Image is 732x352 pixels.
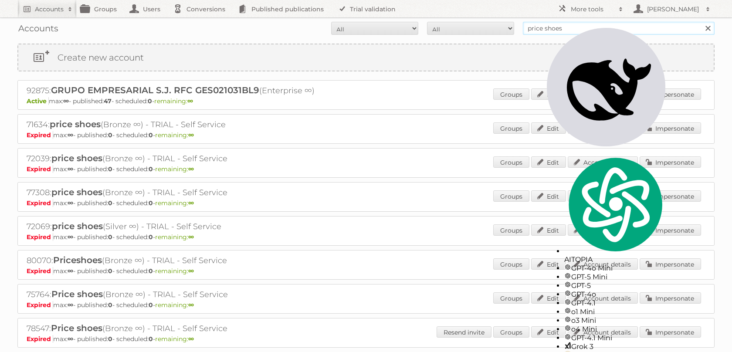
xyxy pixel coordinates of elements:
strong: 0 [149,335,153,343]
img: gpt-black.svg [564,264,571,271]
strong: ∞ [188,335,194,343]
a: Impersonate [640,292,701,304]
a: Groups [493,326,529,338]
strong: ∞ [68,199,73,207]
span: remaining: [155,335,194,343]
span: GRUPO EMPRESARIAL S.J. RFC GES021031BL9 [51,85,259,95]
img: gpt-black.svg [564,290,571,297]
strong: ∞ [187,97,193,105]
p: max: - published: - scheduled: - [27,335,705,343]
span: remaining: [155,267,194,275]
div: o1 Mini [564,307,665,316]
span: remaining: [155,199,194,207]
strong: 0 [149,131,153,139]
strong: ∞ [68,335,73,343]
span: price shoes [52,221,103,231]
strong: ∞ [68,131,73,139]
h2: Accounts [35,5,64,14]
strong: 0 [108,301,112,309]
a: Groups [493,224,529,236]
div: o4 Mini [564,325,665,333]
p: max: - published: - scheduled: - [27,97,705,105]
div: GPT-4o Mini [564,264,665,272]
h2: 71634: (Bronze ∞) - TRIAL - Self Service [27,119,332,130]
a: Edit [531,156,566,168]
div: GPT-5 Mini [564,272,665,281]
p: max: - published: - scheduled: - [27,233,705,241]
a: Impersonate [640,122,701,134]
p: max: - published: - scheduled: - [27,131,705,139]
img: gpt-black.svg [564,316,571,323]
span: Expired [27,131,53,139]
strong: ∞ [188,165,194,173]
a: Edit [531,292,566,304]
strong: ∞ [68,301,73,309]
h2: [PERSON_NAME] [645,5,701,14]
a: Groups [493,122,529,134]
a: Edit [531,224,566,236]
div: GPT-4o [564,290,665,298]
span: Active [27,97,49,105]
a: Impersonate [640,88,701,100]
a: Groups [493,190,529,202]
span: remaining: [155,131,194,139]
a: Create new account [18,44,714,71]
strong: ∞ [188,301,194,309]
span: price shoes [51,187,102,197]
img: deepseek-r1.svg [547,28,665,146]
span: Expired [27,301,53,309]
strong: 0 [149,165,153,173]
h2: 80070: (Bronze ∞) - TRIAL - Self Service [27,255,332,266]
div: AITOPIA [564,155,665,264]
img: gpt-black.svg [564,325,571,332]
img: gpt-black.svg [564,272,571,279]
p: max: - published: - scheduled: - [27,301,705,309]
span: Expired [27,335,53,343]
span: Expired [27,165,53,173]
span: Price shoes [51,289,103,299]
span: price shoes [50,119,101,129]
strong: ∞ [188,267,194,275]
strong: 0 [108,233,112,241]
strong: 0 [108,267,112,275]
span: price shoes [51,153,102,163]
a: Groups [493,258,529,270]
strong: 0 [108,335,112,343]
strong: ∞ [68,267,73,275]
a: Groups [493,88,529,100]
a: Edit [531,190,566,202]
p: max: - published: - scheduled: - [27,165,705,173]
a: Impersonate [640,258,701,270]
a: Impersonate [640,326,701,338]
h2: 77308: (Bronze ∞) - TRIAL - Self Service [27,187,332,198]
div: GPT-4.1 Mini [564,333,665,342]
h2: 75764: (Bronze ∞) - TRIAL - Self Service [27,289,332,300]
h2: 72039: (Bronze ∞) - TRIAL - Self Service [27,153,332,164]
strong: ∞ [68,233,73,241]
a: Edit [531,258,566,270]
span: remaining: [155,233,194,241]
div: o3 Mini [564,316,665,325]
strong: ∞ [188,199,194,207]
a: Impersonate [640,190,701,202]
h2: 72069: (Silver ∞) - TRIAL - Self Service [27,221,332,232]
a: Groups [493,292,529,304]
strong: 0 [149,199,153,207]
h2: 78547: (Bronze ∞) - TRIAL - Self Service [27,323,332,334]
h2: More tools [571,5,614,14]
span: Priceshoes [53,255,102,265]
div: GPT-5 [564,281,665,290]
img: gpt-black.svg [564,298,571,305]
span: Expired [27,233,53,241]
strong: ∞ [68,165,73,173]
a: Edit [531,88,566,100]
strong: 0 [149,233,153,241]
span: Expired [27,267,53,275]
strong: ∞ [188,233,194,241]
strong: 0 [149,267,153,275]
p: max: - published: - scheduled: - [27,267,705,275]
a: Resend invite [437,326,491,338]
strong: 0 [108,199,112,207]
strong: 47 [104,97,112,105]
span: remaining: [155,301,194,309]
